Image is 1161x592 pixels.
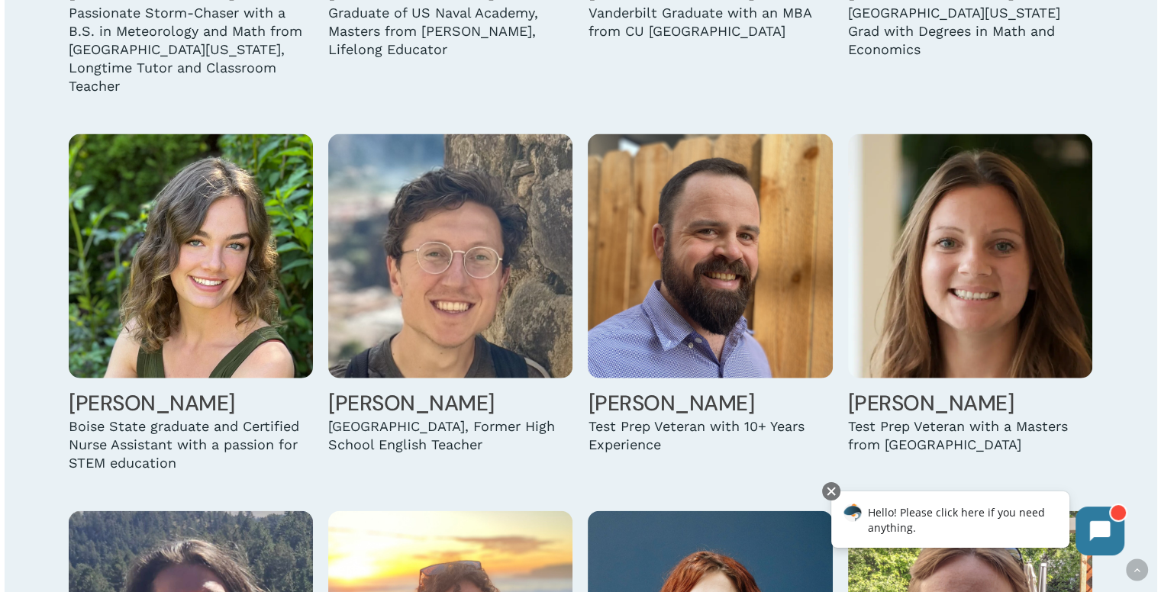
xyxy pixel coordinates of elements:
div: Test Prep Veteran with a Masters from [GEOGRAPHIC_DATA] [848,417,1092,454]
div: Test Prep Veteran with 10+ Years Experience [588,417,832,454]
div: [GEOGRAPHIC_DATA], Former High School English Teacher [328,417,572,454]
div: Vanderbilt Graduate with an MBA from CU [GEOGRAPHIC_DATA] [588,4,832,40]
div: Passionate Storm-Chaser with a B.S. in Meteorology and Math from [GEOGRAPHIC_DATA][US_STATE], Lon... [69,4,313,95]
a: [PERSON_NAME] [588,389,754,417]
iframe: Chatbot [815,479,1140,571]
div: [GEOGRAPHIC_DATA][US_STATE] Grad with Degrees in Math and Economics [848,4,1092,59]
img: Zoe Lister [69,134,313,378]
div: Graduate of US Naval Academy, Masters from [PERSON_NAME], Lifelong Educator [328,4,572,59]
a: [PERSON_NAME] [69,389,235,417]
img: Matt Madsen [588,134,832,378]
a: [PERSON_NAME] [328,389,495,417]
img: Sean Lynch [328,134,572,378]
div: Boise State graduate and Certified Nurse Assistant with a passion for STEM education [69,417,313,472]
img: Megan McCann [848,134,1092,378]
a: [PERSON_NAME] [848,389,1014,417]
